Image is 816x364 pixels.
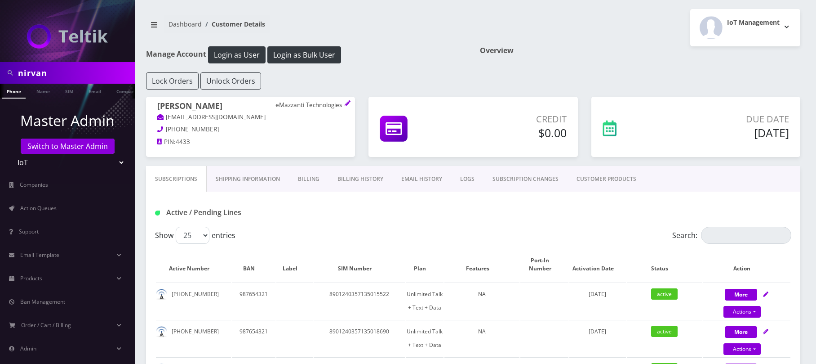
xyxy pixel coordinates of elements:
span: [DATE] [589,290,606,298]
select: Showentries [176,227,209,244]
a: Subscriptions [146,166,207,192]
p: Due Date [669,112,789,126]
button: Login as User [208,46,266,63]
a: Company [112,84,142,98]
a: CUSTOMER PRODUCTS [568,166,645,192]
td: 987654321 [232,320,275,356]
h1: Manage Account [146,46,466,63]
td: 8901240357135018690 [314,320,405,356]
img: default.png [156,289,167,300]
th: Label: activate to sort column ascending [276,247,313,282]
span: active [651,326,678,337]
button: More [725,289,757,301]
h1: Overview [480,46,800,55]
a: Login as User [206,49,267,59]
td: [PHONE_NUMBER] [156,283,231,319]
h5: [DATE] [669,126,789,139]
a: SIM [61,84,78,98]
th: Port-In Number: activate to sort column ascending [520,247,568,282]
span: Order / Cart / Billing [21,321,71,329]
span: Support [19,228,39,235]
span: [PHONE_NUMBER] [166,125,219,133]
label: Search: [672,227,791,244]
span: active [651,288,678,300]
input: Search: [701,227,791,244]
input: Search in Company [18,64,133,81]
td: 8901240357135015522 [314,283,405,319]
a: [EMAIL_ADDRESS][DOMAIN_NAME] [157,113,266,122]
li: Customer Details [202,19,265,29]
span: 4433 [176,138,190,146]
h5: $0.00 [463,126,567,139]
a: Actions [723,343,761,355]
span: [DATE] [589,328,606,335]
h1: Active / Pending Lines [155,208,358,217]
a: Login as Bulk User [267,49,341,59]
img: Active / Pending Lines [155,211,160,216]
button: Lock Orders [146,72,199,90]
span: Ban Management [20,298,65,306]
a: PIN: [157,138,176,147]
a: Billing History [328,166,392,192]
th: Activation Date: activate to sort column ascending [569,247,625,282]
a: Billing [289,166,328,192]
a: EMAIL HISTORY [392,166,451,192]
button: Unlock Orders [200,72,261,90]
a: Name [32,84,54,98]
nav: breadcrumb [146,15,466,40]
th: Plan: activate to sort column ascending [406,247,443,282]
a: Actions [723,306,761,318]
span: Companies [20,181,48,189]
img: IoT [27,24,108,49]
h2: IoT Management [727,19,780,27]
a: SUBSCRIPTION CHANGES [483,166,568,192]
th: Active Number: activate to sort column ascending [156,247,231,282]
a: Email [84,84,106,98]
button: Login as Bulk User [267,46,341,63]
span: Admin [20,345,36,352]
th: Action: activate to sort column ascending [703,247,790,282]
a: Dashboard [169,20,202,28]
td: 987654321 [232,283,275,319]
p: Credit [463,112,567,126]
img: default.png [156,326,167,337]
a: Shipping Information [207,166,289,192]
label: Show entries [155,227,235,244]
a: Switch to Master Admin [21,139,115,154]
p: eMazzanti Technologies [275,101,344,109]
td: Unlimited Talk + Text + Data [406,283,443,319]
th: Status: activate to sort column ascending [627,247,702,282]
span: Action Queues [20,204,57,212]
button: More [725,326,757,338]
th: Features: activate to sort column ascending [444,247,519,282]
td: NA [444,320,519,356]
button: IoT Management [690,9,800,46]
th: SIM Number: activate to sort column ascending [314,247,405,282]
th: BAN: activate to sort column ascending [232,247,275,282]
td: NA [444,283,519,319]
h1: [PERSON_NAME] [157,101,344,112]
td: [PHONE_NUMBER] [156,320,231,356]
a: LOGS [451,166,483,192]
span: Products [20,274,42,282]
span: Email Template [20,251,59,259]
td: Unlimited Talk + Text + Data [406,320,443,356]
a: Phone [2,84,26,99]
